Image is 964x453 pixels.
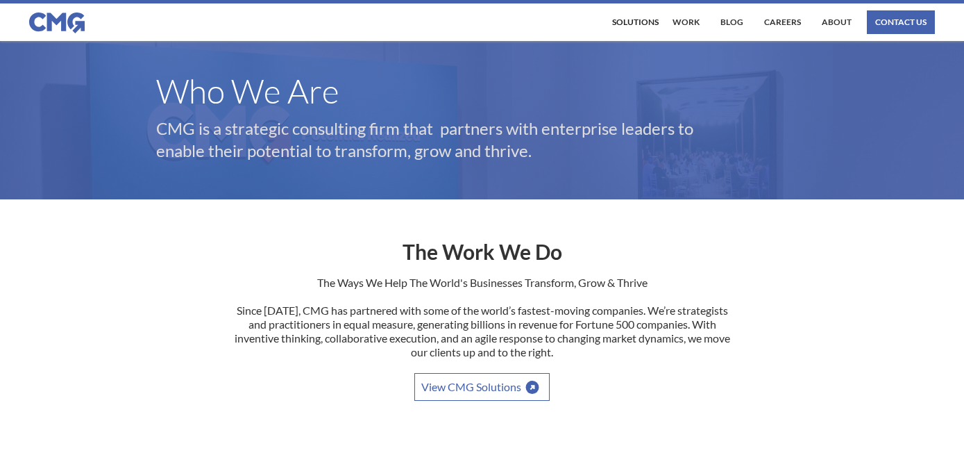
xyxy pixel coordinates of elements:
a: Careers [761,10,804,34]
a: work [669,10,703,34]
div: contact us [875,18,927,26]
a: About [818,10,855,34]
img: CMG logo in blue. [29,13,85,33]
h1: Who We Are [156,79,809,104]
a: Blog [717,10,747,34]
div: Solutions [612,18,659,26]
p: The Ways We Help The World's Businesses Transform, Grow & Thrive Since [DATE], CMG has partnered ... [232,276,732,373]
a: View CMG Solutions [414,373,550,401]
p: CMG is a strategic consulting firm that partners with enterprise leaders to enable their potentia... [156,117,739,162]
h2: The Work We Do [232,227,732,262]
